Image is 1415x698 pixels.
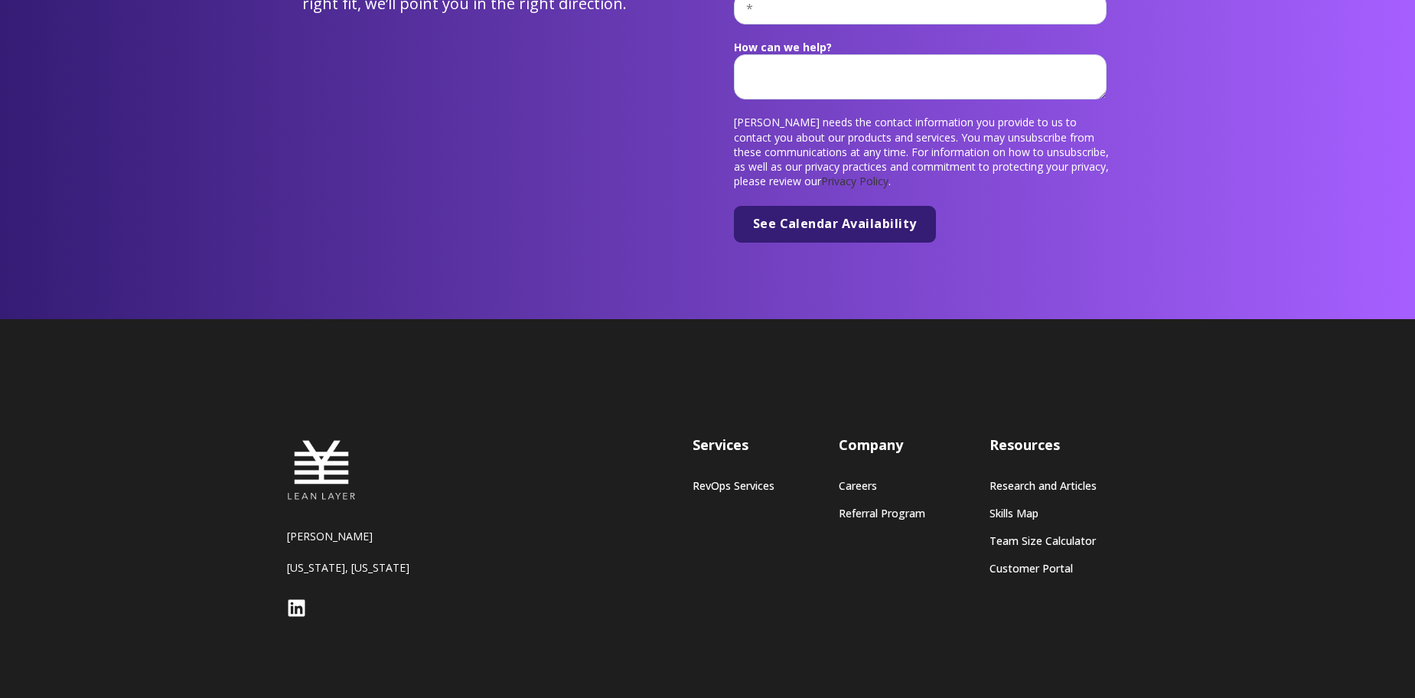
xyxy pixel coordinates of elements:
[839,507,925,520] a: Referral Program
[734,40,1113,55] legend: How can we help?
[839,479,925,492] a: Careers
[734,206,936,243] input: See Calendar Availability
[693,479,774,492] a: RevOps Services
[821,174,888,188] a: Privacy Policy
[990,534,1097,547] a: Team Size Calculator
[287,529,478,543] p: [PERSON_NAME]
[990,435,1097,455] h3: Resources
[990,507,1097,520] a: Skills Map
[734,115,1113,188] p: [PERSON_NAME] needs the contact information you provide to us to contact you about our products a...
[287,560,478,575] p: [US_STATE], [US_STATE]
[287,435,356,504] img: Lean Layer
[990,562,1097,575] a: Customer Portal
[990,479,1097,492] a: Research and Articles
[839,435,925,455] h3: Company
[693,435,774,455] h3: Services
